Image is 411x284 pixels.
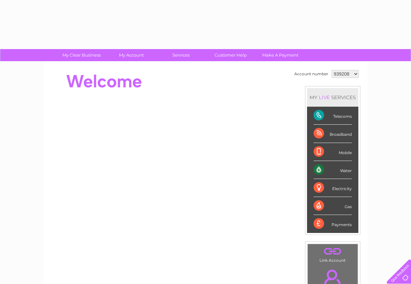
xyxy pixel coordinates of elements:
div: Electricity [314,179,352,197]
a: My Clear Business [55,49,109,61]
td: Link Account [307,244,358,264]
a: My Account [104,49,158,61]
div: Telecoms [314,107,352,125]
a: . [309,246,356,257]
div: MY SERVICES [307,88,358,107]
div: Broadband [314,125,352,143]
div: LIVE [317,94,331,100]
div: Mobile [314,143,352,161]
div: Payments [314,215,352,233]
div: Gas [314,197,352,215]
a: Make A Payment [253,49,307,61]
a: Services [154,49,208,61]
div: Water [314,161,352,179]
a: Customer Help [204,49,258,61]
td: Account number [293,68,330,80]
